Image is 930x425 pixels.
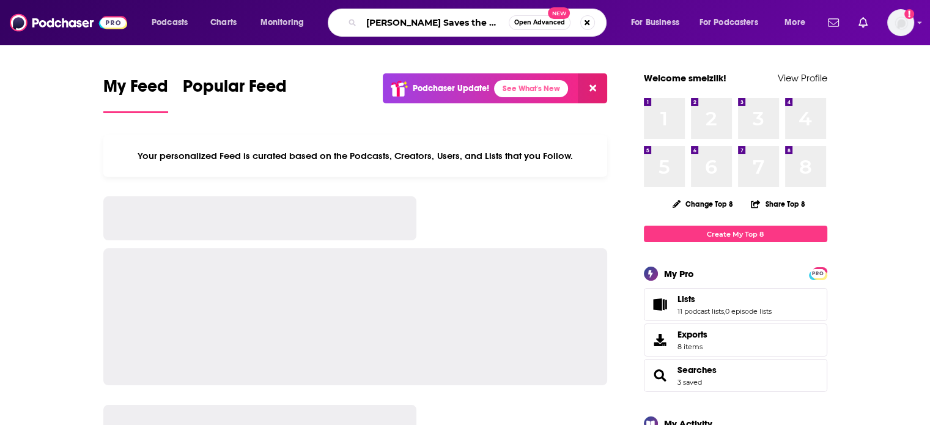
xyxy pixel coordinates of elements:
[143,13,204,32] button: open menu
[776,13,821,32] button: open menu
[677,329,707,340] span: Exports
[677,378,702,386] a: 3 saved
[725,307,772,316] a: 0 episode lists
[494,80,568,97] a: See What's New
[644,323,827,357] a: Exports
[677,307,724,316] a: 11 podcast lists
[887,9,914,36] button: Show profile menu
[252,13,320,32] button: open menu
[183,76,287,113] a: Popular Feed
[103,135,608,177] div: Your personalized Feed is curated based on the Podcasts, Creators, Users, and Lists that you Follow.
[699,14,758,31] span: For Podcasters
[10,11,127,34] img: Podchaser - Follow, Share and Rate Podcasts
[103,76,168,104] span: My Feed
[854,12,873,33] a: Show notifications dropdown
[644,288,827,321] span: Lists
[778,72,827,84] a: View Profile
[183,76,287,104] span: Popular Feed
[644,226,827,242] a: Create My Top 8
[413,83,489,94] p: Podchaser Update!
[339,9,618,37] div: Search podcasts, credits, & more...
[724,307,725,316] span: ,
[664,268,694,279] div: My Pro
[677,294,695,305] span: Lists
[361,13,509,32] input: Search podcasts, credits, & more...
[904,9,914,19] svg: Add a profile image
[644,72,726,84] a: Welcome smeizlik!
[210,14,237,31] span: Charts
[887,9,914,36] img: User Profile
[677,364,717,375] a: Searches
[202,13,244,32] a: Charts
[887,9,914,36] span: Logged in as smeizlik
[152,14,188,31] span: Podcasts
[648,367,673,384] a: Searches
[622,13,695,32] button: open menu
[548,7,570,19] span: New
[631,14,679,31] span: For Business
[677,294,772,305] a: Lists
[644,359,827,392] span: Searches
[665,196,741,212] button: Change Top 8
[811,268,825,278] a: PRO
[750,192,805,216] button: Share Top 8
[103,76,168,113] a: My Feed
[823,12,844,33] a: Show notifications dropdown
[677,342,707,351] span: 8 items
[260,14,304,31] span: Monitoring
[811,269,825,278] span: PRO
[648,296,673,313] a: Lists
[692,13,776,32] button: open menu
[509,15,570,30] button: Open AdvancedNew
[514,20,565,26] span: Open Advanced
[784,14,805,31] span: More
[648,331,673,349] span: Exports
